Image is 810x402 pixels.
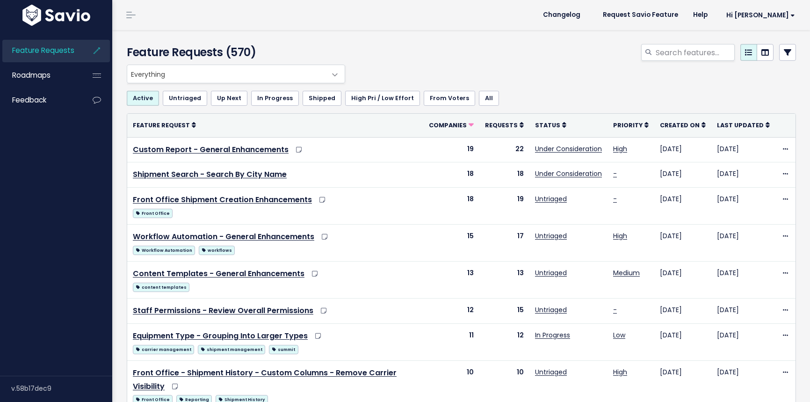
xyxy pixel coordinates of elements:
span: Everything [127,65,345,83]
span: Workflow Automation [133,246,195,255]
td: 15 [479,299,529,324]
a: High [613,367,627,377]
a: Requests [485,120,524,130]
div: v.58b17dec9 [11,376,112,401]
a: Untriaged [163,91,207,106]
img: logo-white.9d6f32f41409.svg [20,5,93,26]
a: Front Office Shipment Creation Enhancements [133,194,312,205]
td: [DATE] [654,262,711,299]
a: Equipment Type - Grouping Into Larger Types [133,330,308,341]
a: - [613,169,617,178]
td: [DATE] [654,323,711,360]
a: All [479,91,499,106]
td: [DATE] [654,225,711,262]
input: Search features... [655,44,735,61]
a: Low [613,330,625,340]
a: workflows [199,244,235,256]
span: Requests [485,121,518,129]
a: - [613,305,617,314]
span: Status [535,121,560,129]
td: [DATE] [654,299,711,324]
span: Everything [127,65,326,83]
h4: Feature Requests (570) [127,44,340,61]
a: Workflow Automation [133,244,195,256]
td: 12 [479,323,529,360]
td: [DATE] [654,162,711,188]
a: Help [686,8,715,22]
a: In Progress [535,330,570,340]
a: Active [127,91,159,106]
a: Untriaged [535,194,567,204]
td: 12 [423,299,479,324]
td: 11 [423,323,479,360]
span: Created On [660,121,700,129]
td: 13 [479,262,529,299]
span: Roadmaps [12,70,51,80]
span: Feedback [12,95,46,105]
span: summit [269,345,298,354]
a: shipment management [198,343,265,355]
td: 13 [423,262,479,299]
a: Under Consideration [535,169,602,178]
a: Untriaged [535,305,567,314]
td: [DATE] [711,162,775,188]
td: 22 [479,137,529,162]
td: [DATE] [711,262,775,299]
a: Priority [613,120,649,130]
a: Shipped [303,91,341,106]
a: Medium [613,268,640,278]
a: From Voters [424,91,475,106]
a: Untriaged [535,231,567,241]
span: Companies [429,121,467,129]
span: Feature Request [133,121,190,129]
td: [DATE] [711,137,775,162]
a: content templates [133,281,189,292]
a: Request Savio Feature [595,8,686,22]
td: [DATE] [654,188,711,225]
a: Companies [429,120,474,130]
a: Staff Permissions - Review Overall Permissions [133,305,313,316]
span: Hi [PERSON_NAME] [726,12,795,19]
a: In Progress [251,91,299,106]
span: carrier management [133,345,194,354]
span: Changelog [543,12,580,18]
a: Content Templates - General Enhancements [133,268,304,279]
a: High Pri / Low Effort [345,91,420,106]
ul: Filter feature requests [127,91,796,106]
td: 19 [423,137,479,162]
td: 17 [479,225,529,262]
td: [DATE] [711,225,775,262]
a: Shipment Search - Search By City Name [133,169,287,180]
span: Last Updated [717,121,764,129]
a: High [613,231,627,241]
a: Feature Requests [2,40,78,61]
span: Front Office [133,209,173,218]
td: 19 [479,188,529,225]
a: Up Next [211,91,247,106]
a: carrier management [133,343,194,355]
a: Created On [660,120,706,130]
a: Front Office [133,207,173,219]
a: Status [535,120,566,130]
a: Untriaged [535,367,567,377]
span: content templates [133,283,189,292]
td: [DATE] [711,299,775,324]
a: summit [269,343,298,355]
a: - [613,194,617,204]
td: [DATE] [654,137,711,162]
a: Hi [PERSON_NAME] [715,8,803,22]
a: Feedback [2,89,78,111]
td: 15 [423,225,479,262]
td: [DATE] [711,188,775,225]
a: Last Updated [717,120,770,130]
td: [DATE] [711,323,775,360]
a: High [613,144,627,153]
a: Custom Report - General Enhancements [133,144,289,155]
span: Feature Requests [12,45,74,55]
td: 18 [479,162,529,188]
span: workflows [199,246,235,255]
a: Workflow Automation - General Enhancements [133,231,314,242]
td: 18 [423,188,479,225]
td: 18 [423,162,479,188]
span: Priority [613,121,643,129]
